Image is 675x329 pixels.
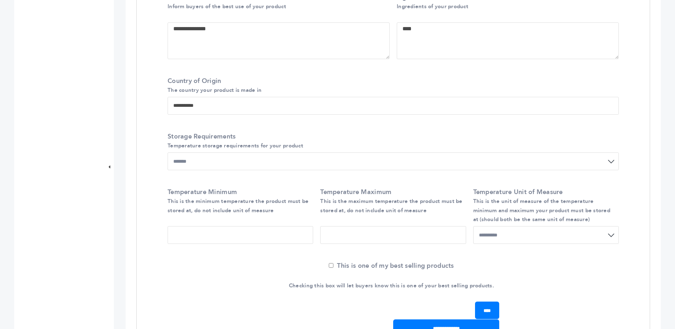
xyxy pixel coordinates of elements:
small: Checking this box will let buyers know this is one of your best selling products. [289,282,494,289]
label: Temperature Unit of Measure [473,188,615,224]
small: This is the minimum temperature the product must be stored at, do not include unit of measure [168,198,309,214]
small: This is the maximum temperature the product must be stored at, do not include unit of measure [320,198,462,214]
small: Temperature storage requirements for your product [168,142,303,149]
small: This is the unit of measure of the temperature minimum and maximum your product must be stored at... [473,198,610,223]
label: Temperature Minimum [168,188,310,215]
label: Storage Requirements [168,132,615,150]
small: Ingredients of your product [397,3,468,10]
input: This is one of my best selling products [329,263,333,268]
small: Inform buyers of the best use of your product [168,3,286,10]
label: Country of Origin [168,77,615,94]
small: The country your product is made in [168,87,262,94]
label: This is one of my best selling products [329,261,454,270]
label: Temperature Maximum [320,188,462,215]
